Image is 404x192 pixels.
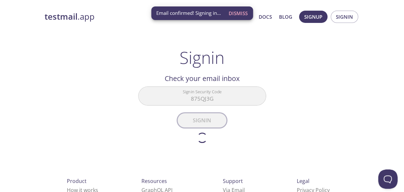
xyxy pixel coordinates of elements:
a: Blog [279,13,292,21]
span: Product [67,177,87,185]
h2: Check your email inbox [138,73,266,84]
button: Signup [299,11,327,23]
strong: testmail [45,11,78,22]
button: Dismiss [226,7,250,19]
button: Signin [331,11,358,23]
span: Legal [297,177,309,185]
a: testmail.app [45,11,196,22]
span: Signin [336,13,353,21]
span: Dismiss [229,9,248,17]
h1: Signin [180,48,224,67]
a: Docs [259,13,272,21]
span: Resources [141,177,167,185]
iframe: Help Scout Beacon - Open [378,169,398,189]
span: Signup [304,13,322,21]
span: Email confirmed! Signing in... [156,10,221,16]
span: Support [223,177,243,185]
